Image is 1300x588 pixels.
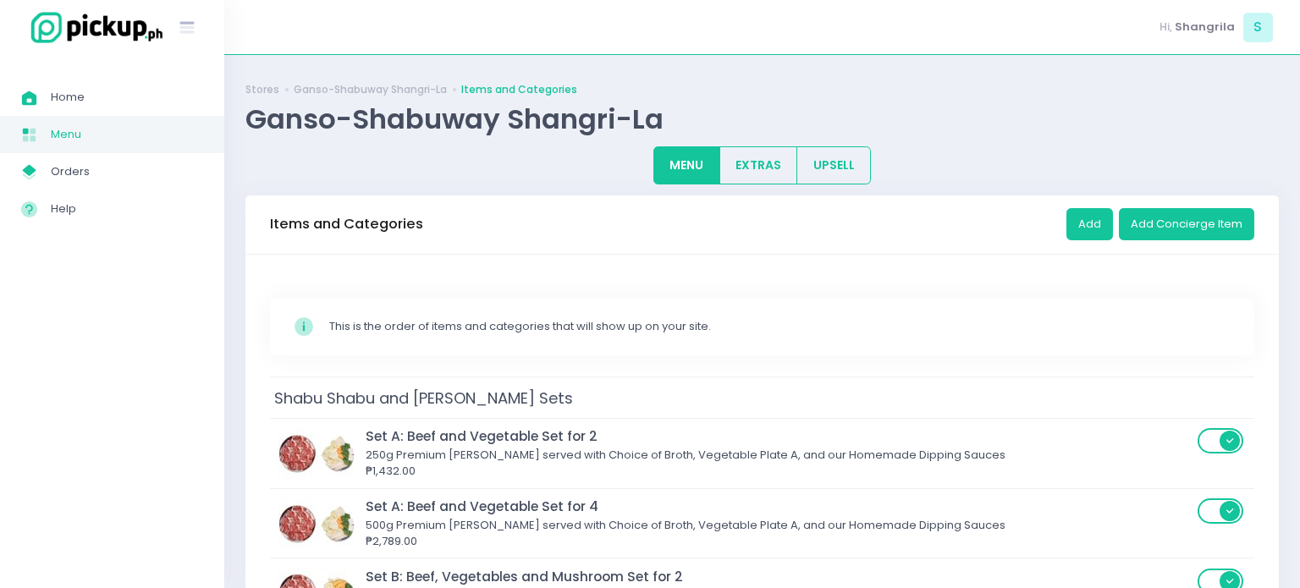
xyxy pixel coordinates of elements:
h3: Items and Categories [270,216,423,233]
span: Shabu Shabu and [PERSON_NAME] Sets [270,383,577,413]
div: Ganso-Shabuway Shangri-La [245,102,1279,135]
button: UPSELL [796,146,871,184]
div: ₱1,432.00 [366,463,1193,480]
div: ₱2,789.00 [366,533,1193,550]
a: Items and Categories [461,82,577,97]
td: Set A: Beef and Vegetable Set for 4Set A: Beef and Vegetable Set for 4500g Premium [PERSON_NAME] ... [270,488,1254,558]
button: EXTRAS [719,146,798,184]
button: Add Concierge Item [1119,208,1254,240]
div: Set B: Beef, Vegetables and Mushroom Set for 2 [366,567,1193,586]
div: 250g Premium [PERSON_NAME] served with Choice of Broth, Vegetable Plate A, and our Homemade Dippi... [366,447,1193,464]
a: Stores [245,82,279,97]
div: Set A: Beef and Vegetable Set for 2 [366,426,1193,446]
span: Help [51,198,203,220]
img: Set A: Beef and Vegetable Set for 4 [278,498,355,549]
a: Ganso-Shabuway Shangri-La [294,82,447,97]
span: Menu [51,124,203,146]
div: 500g Premium [PERSON_NAME] served with Choice of Broth, Vegetable Plate A, and our Homemade Dippi... [366,517,1193,534]
img: Set A: Beef and Vegetable Set for 2 [278,428,355,479]
span: Hi, [1160,19,1172,36]
button: Add [1066,208,1113,240]
span: Orders [51,161,203,183]
td: Set A: Beef and Vegetable Set for 2Set A: Beef and Vegetable Set for 2250g Premium [PERSON_NAME] ... [270,418,1254,488]
div: Set A: Beef and Vegetable Set for 4 [366,497,1193,516]
span: Shangrila [1175,19,1235,36]
button: MENU [653,146,720,184]
img: logo [21,9,165,46]
span: S [1243,13,1273,42]
span: Home [51,86,203,108]
div: This is the order of items and categories that will show up on your site. [329,318,1231,335]
div: Large button group [653,146,872,184]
